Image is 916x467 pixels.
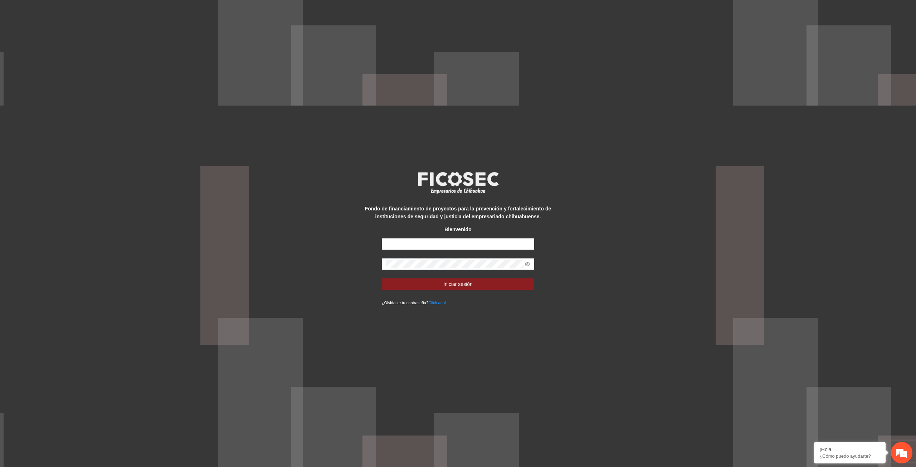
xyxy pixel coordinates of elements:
span: Iniciar sesión [443,280,473,288]
span: eye-invisible [525,262,530,267]
img: logo [413,170,503,196]
strong: Fondo de financiamiento de proyectos para la prevención y fortalecimiento de instituciones de seg... [365,206,551,219]
small: ¿Olvidaste tu contraseña? [382,301,446,305]
p: ¿Cómo puedo ayudarte? [819,453,880,459]
a: Click aqui [428,301,446,305]
strong: Bienvenido [444,227,471,232]
div: ¡Hola! [819,447,880,452]
button: Iniciar sesión [382,278,535,290]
